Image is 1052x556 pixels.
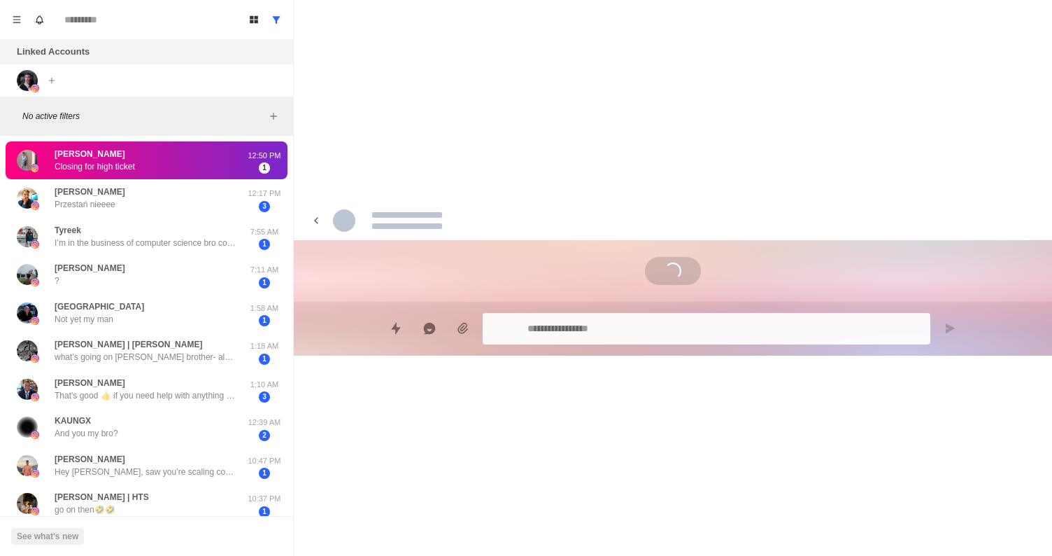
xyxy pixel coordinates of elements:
img: picture [31,469,39,478]
p: I’m in the business of computer science bro constantly working and learning 😂 how about yourself ... [55,237,236,249]
button: Add filters [265,108,282,125]
p: And you my bro? [55,427,118,440]
p: 10:47 PM [247,455,282,467]
p: 12:50 PM [247,150,282,162]
button: Reply with AI [415,314,443,342]
p: Hey [PERSON_NAME], saw you’re scaling coaches & agency with performance. Actually, I was a setter... [55,466,236,478]
span: 3 [259,391,270,403]
p: Linked Accounts [17,45,90,59]
img: picture [17,379,38,400]
span: 1 [259,315,270,326]
span: 1 [259,468,270,479]
span: 1 [259,162,270,174]
img: picture [17,264,38,285]
p: Closing for high ticket [55,160,135,173]
img: picture [31,84,39,92]
p: [GEOGRAPHIC_DATA] [55,300,144,313]
button: back [305,209,327,232]
p: That's good 👍 if you need help with anything let me know...just the copywriting stuff 😂😂 [55,389,236,402]
p: 7:55 AM [247,226,282,238]
p: [PERSON_NAME] [55,186,125,198]
p: [PERSON_NAME] [55,453,125,466]
p: Przestań nieeee [55,198,115,211]
span: 1 [259,506,270,517]
span: 1 [259,354,270,365]
img: picture [17,150,38,171]
img: picture [31,278,39,286]
p: 10:37 PM [247,493,282,505]
p: 7:11 AM [247,264,282,276]
span: 1 [259,277,270,289]
p: KAUNGX [55,415,91,427]
p: 12:39 AM [247,417,282,429]
p: No active filters [22,110,265,123]
p: 1:10 AM [247,379,282,391]
img: picture [31,164,39,172]
button: Send message [936,314,964,342]
button: See what's new [11,528,84,545]
img: picture [31,317,39,325]
span: 3 [259,201,270,212]
button: Notifications [28,8,50,31]
img: picture [17,226,38,247]
img: picture [31,507,39,515]
p: 1:18 AM [247,340,282,352]
img: picture [31,202,39,210]
p: Not yet my man [55,313,113,326]
img: picture [17,188,38,209]
p: [PERSON_NAME] | HTS [55,491,149,503]
p: [PERSON_NAME] | [PERSON_NAME] [55,338,202,351]
p: 12:17 PM [247,188,282,200]
p: [PERSON_NAME] [55,262,125,274]
button: Menu [6,8,28,31]
button: Show all conversations [265,8,287,31]
img: picture [31,393,39,401]
img: picture [17,455,38,476]
button: Quick replies [382,314,410,342]
span: 2 [259,430,270,441]
img: picture [17,417,38,438]
img: picture [17,340,38,361]
img: picture [31,431,39,439]
span: 1 [259,239,270,250]
p: [PERSON_NAME] [55,148,125,160]
img: picture [31,240,39,249]
img: picture [31,354,39,363]
p: ? [55,274,59,287]
p: Tyreek [55,224,81,237]
p: go on then🤣🤣 [55,503,115,516]
p: 1:58 AM [247,303,282,314]
button: Add media [449,314,477,342]
img: picture [17,70,38,91]
button: Add account [43,72,60,89]
button: Board View [243,8,265,31]
p: what’s going on [PERSON_NAME] brother- always keen to network with other entrepreneurs in the spa... [55,351,236,363]
img: picture [17,493,38,514]
img: picture [17,303,38,324]
p: [PERSON_NAME] [55,377,125,389]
